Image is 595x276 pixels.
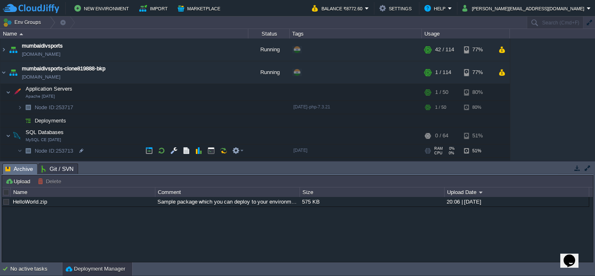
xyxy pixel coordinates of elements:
[22,65,105,73] a: mumbaidivsports-clone819888-bkp
[464,38,491,61] div: 77%
[7,61,19,84] img: AMDAwAAAACH5BAEAAAAALAAAAAABAAEAAAICRAEAOw==
[17,144,22,157] img: AMDAwAAAACH5BAEAAAAALAAAAAABAAEAAAICRAEAOw==
[22,158,27,170] img: AMDAwAAAACH5BAEAAAAALAAAAAABAAEAAAICRAEAOw==
[26,137,61,142] span: MySQL CE [DATE]
[22,50,60,58] a: [DOMAIN_NAME]
[35,148,56,154] span: Node ID:
[424,3,448,13] button: Help
[11,127,23,144] img: AMDAwAAAACH5BAEAAAAALAAAAAABAAEAAAICRAEAOw==
[435,101,446,114] div: 1 / 50
[74,3,131,13] button: New Environment
[248,38,290,61] div: Running
[17,101,22,114] img: AMDAwAAAACH5BAEAAAAALAAAAAABAAEAAAICRAEAOw==
[446,151,454,155] span: 0%
[379,3,414,13] button: Settings
[290,29,421,38] div: Tags
[26,94,55,99] span: Apache [DATE]
[41,164,74,174] span: Git / SVN
[3,17,44,28] button: Env Groups
[25,86,74,92] a: Application ServersApache [DATE]
[178,3,223,13] button: Marketplace
[25,129,65,136] span: SQL Databases
[446,146,455,151] span: 0%
[435,84,448,101] div: 1 / 50
[25,85,74,92] span: Application Servers
[422,29,509,38] div: Usage
[7,38,19,61] img: AMDAwAAAACH5BAEAAAAALAAAAAABAAEAAAICRAEAOw==
[300,197,444,206] div: 575 KB
[464,61,491,84] div: 77%
[139,3,170,13] button: Import
[22,73,60,81] a: [DOMAIN_NAME]
[13,199,47,205] a: HelloWorld.zip
[25,129,65,135] a: SQL DatabasesMySQL CE [DATE]
[435,61,451,84] div: 1 / 114
[300,187,444,197] div: Size
[434,146,443,151] span: RAM
[312,3,365,13] button: Balance ₹8772.60
[464,101,491,114] div: 80%
[66,265,125,273] button: Deployment Manager
[34,147,74,154] a: Node ID:253713
[35,104,56,110] span: Node ID:
[0,38,7,61] img: AMDAwAAAACH5BAEAAAAALAAAAAABAAEAAAICRAEAOw==
[435,127,448,144] div: 0 / 64
[445,187,589,197] div: Upload Date
[34,104,74,111] a: Node ID:253717
[155,197,299,206] div: Sample package which you can deploy to your environment. Feel free to delete and upload a package...
[22,42,63,50] a: mumbaidivsports
[156,187,300,197] div: Comment
[462,3,587,13] button: [PERSON_NAME][EMAIL_ADDRESS][DOMAIN_NAME]
[435,38,454,61] div: 42 / 114
[22,144,34,157] img: AMDAwAAAACH5BAEAAAAALAAAAAABAAEAAAICRAEAOw==
[293,104,330,109] span: [DATE]-php-7.3.21
[464,127,491,144] div: 51%
[3,3,59,14] img: CloudJiffy
[34,117,67,124] a: Deployments
[560,243,587,268] iframe: chat widget
[10,262,62,276] div: No active tasks
[6,127,11,144] img: AMDAwAAAACH5BAEAAAAALAAAAAABAAEAAAICRAEAOw==
[41,158,85,170] span: [TECHNICAL_ID]
[11,84,23,101] img: AMDAwAAAACH5BAEAAAAALAAAAAABAAEAAAICRAEAOw==
[22,114,34,127] img: AMDAwAAAACH5BAEAAAAALAAAAAABAAEAAAICRAEAOw==
[249,29,289,38] div: Status
[5,164,33,174] span: Archive
[34,104,74,111] span: 253717
[464,84,491,101] div: 80%
[248,61,290,84] div: Running
[27,158,39,170] img: AMDAwAAAACH5BAEAAAAALAAAAAABAAEAAAICRAEAOw==
[38,178,64,185] button: Delete
[464,144,491,157] div: 51%
[434,151,443,155] span: CPU
[17,114,22,127] img: AMDAwAAAACH5BAEAAAAALAAAAAABAAEAAAICRAEAOw==
[6,84,11,101] img: AMDAwAAAACH5BAEAAAAALAAAAAABAAEAAAICRAEAOw==
[34,147,74,154] span: 253713
[1,29,248,38] div: Name
[293,148,307,153] span: [DATE]
[5,178,33,185] button: Upload
[445,197,588,206] div: 20:06 | [DATE]
[11,187,155,197] div: Name
[22,101,34,114] img: AMDAwAAAACH5BAEAAAAALAAAAAABAAEAAAICRAEAOw==
[19,33,23,35] img: AMDAwAAAACH5BAEAAAAALAAAAAABAAEAAAICRAEAOw==
[0,61,7,84] img: AMDAwAAAACH5BAEAAAAALAAAAAABAAEAAAICRAEAOw==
